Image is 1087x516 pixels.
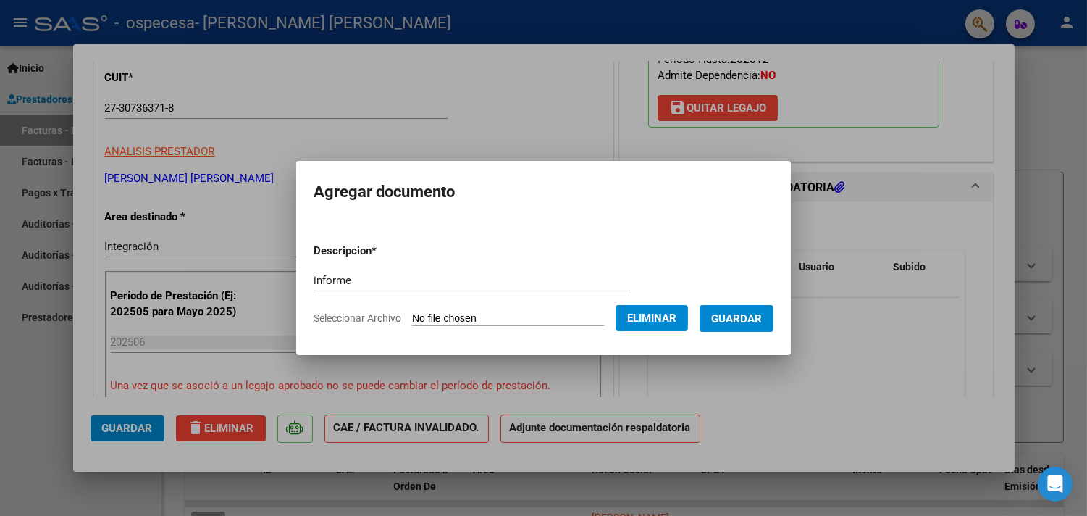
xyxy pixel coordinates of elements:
button: Eliminar [616,305,688,331]
button: Guardar [700,305,773,332]
span: Seleccionar Archivo [314,312,401,324]
span: Guardar [711,312,762,325]
span: Eliminar [627,312,676,325]
div: Open Intercom Messenger [1038,467,1073,502]
h2: Agregar documento [314,178,773,206]
p: Descripcion [314,243,452,259]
